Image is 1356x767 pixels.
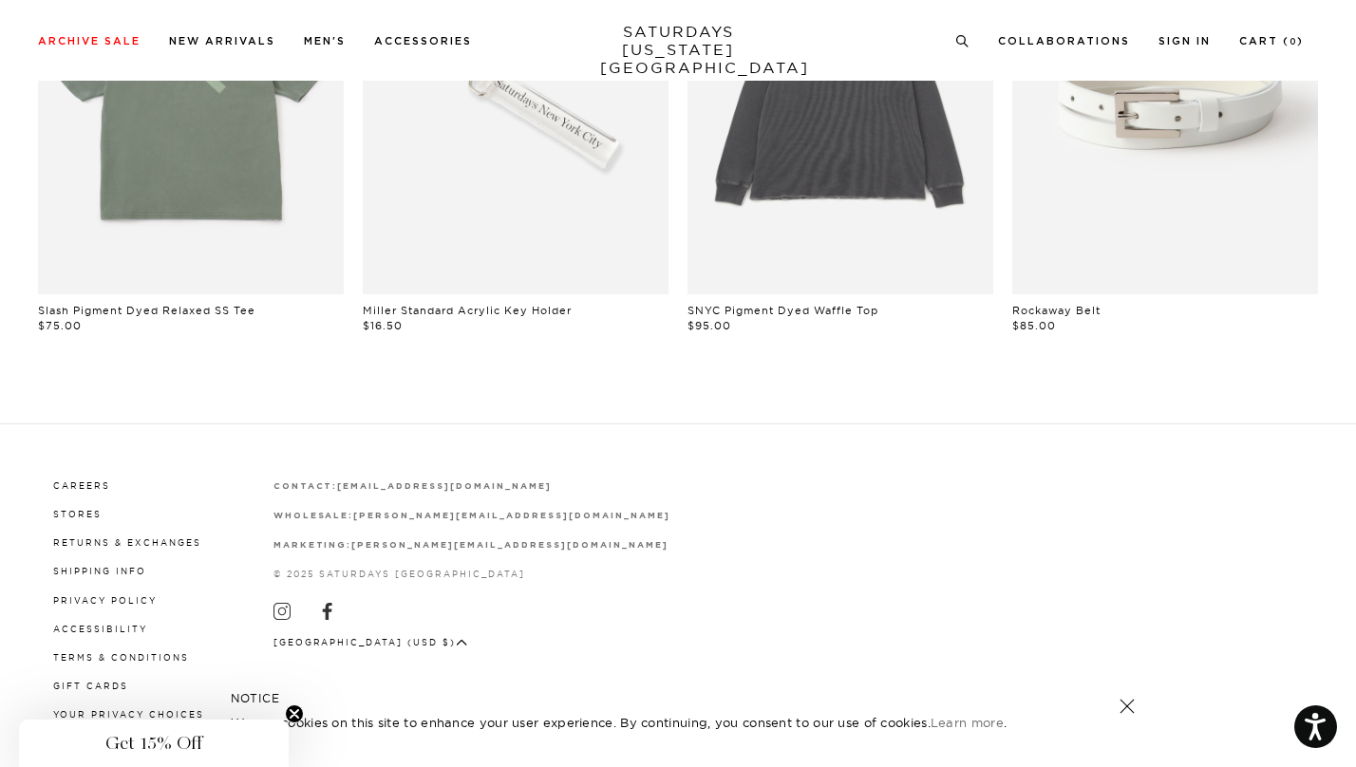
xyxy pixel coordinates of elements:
[363,304,572,317] a: Miller Standard Acrylic Key Holder
[53,624,147,634] a: Accessibility
[19,720,289,767] div: Get 15% OffClose teaser
[1290,38,1297,47] small: 0
[351,541,668,550] strong: [PERSON_NAME][EMAIL_ADDRESS][DOMAIN_NAME]
[105,732,202,755] span: Get 15% Off
[1012,304,1101,317] a: Rockaway Belt
[38,304,255,317] a: Slash Pigment Dyed Relaxed SS Tee
[273,567,670,581] p: © 2025 Saturdays [GEOGRAPHIC_DATA]
[53,681,128,691] a: Gift Cards
[53,566,146,576] a: Shipping Info
[273,482,338,491] strong: contact:
[1239,36,1304,47] a: Cart (0)
[53,537,201,548] a: Returns & Exchanges
[231,713,1058,732] p: We use cookies on this site to enhance your user experience. By continuing, you consent to our us...
[353,512,669,520] strong: [PERSON_NAME][EMAIL_ADDRESS][DOMAIN_NAME]
[285,704,304,723] button: Close teaser
[337,480,551,491] a: [EMAIL_ADDRESS][DOMAIN_NAME]
[53,652,189,663] a: Terms & Conditions
[273,541,352,550] strong: marketing:
[273,512,354,520] strong: wholesale:
[351,539,668,550] a: [PERSON_NAME][EMAIL_ADDRESS][DOMAIN_NAME]
[38,36,141,47] a: Archive Sale
[931,715,1004,730] a: Learn more
[600,23,757,77] a: SATURDAYS[US_STATE][GEOGRAPHIC_DATA]
[231,690,1125,707] h5: NOTICE
[53,709,204,720] a: Your privacy choices
[363,319,403,332] span: $16.50
[337,482,551,491] strong: [EMAIL_ADDRESS][DOMAIN_NAME]
[687,304,878,317] a: SNYC Pigment Dyed Waffle Top
[353,510,669,520] a: [PERSON_NAME][EMAIL_ADDRESS][DOMAIN_NAME]
[273,635,468,649] button: [GEOGRAPHIC_DATA] (USD $)
[1158,36,1211,47] a: Sign In
[169,36,275,47] a: New Arrivals
[1012,319,1056,332] span: $85.00
[304,36,346,47] a: Men's
[53,480,110,491] a: Careers
[53,595,157,606] a: Privacy Policy
[53,509,102,519] a: Stores
[687,319,731,332] span: $95.00
[38,319,82,332] span: $75.00
[374,36,472,47] a: Accessories
[998,36,1130,47] a: Collaborations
